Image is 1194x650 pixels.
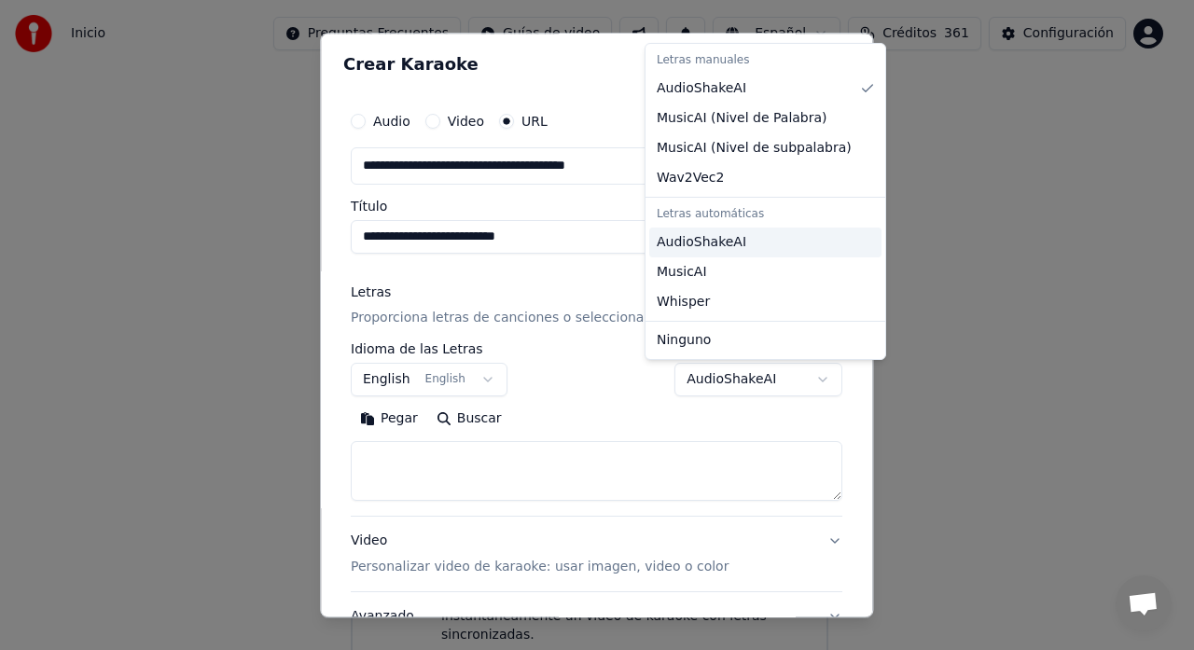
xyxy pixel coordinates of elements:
span: Whisper [657,293,710,311]
span: MusicAI ( Nivel de subpalabra ) [657,139,852,158]
div: Letras automáticas [649,201,882,228]
span: MusicAI [657,263,707,282]
span: AudioShakeAI [657,79,746,98]
span: AudioShakeAI [657,233,746,252]
span: MusicAI ( Nivel de Palabra ) [657,109,827,128]
span: Wav2Vec2 [657,169,724,187]
div: Letras manuales [649,48,882,74]
span: Ninguno [657,331,711,350]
